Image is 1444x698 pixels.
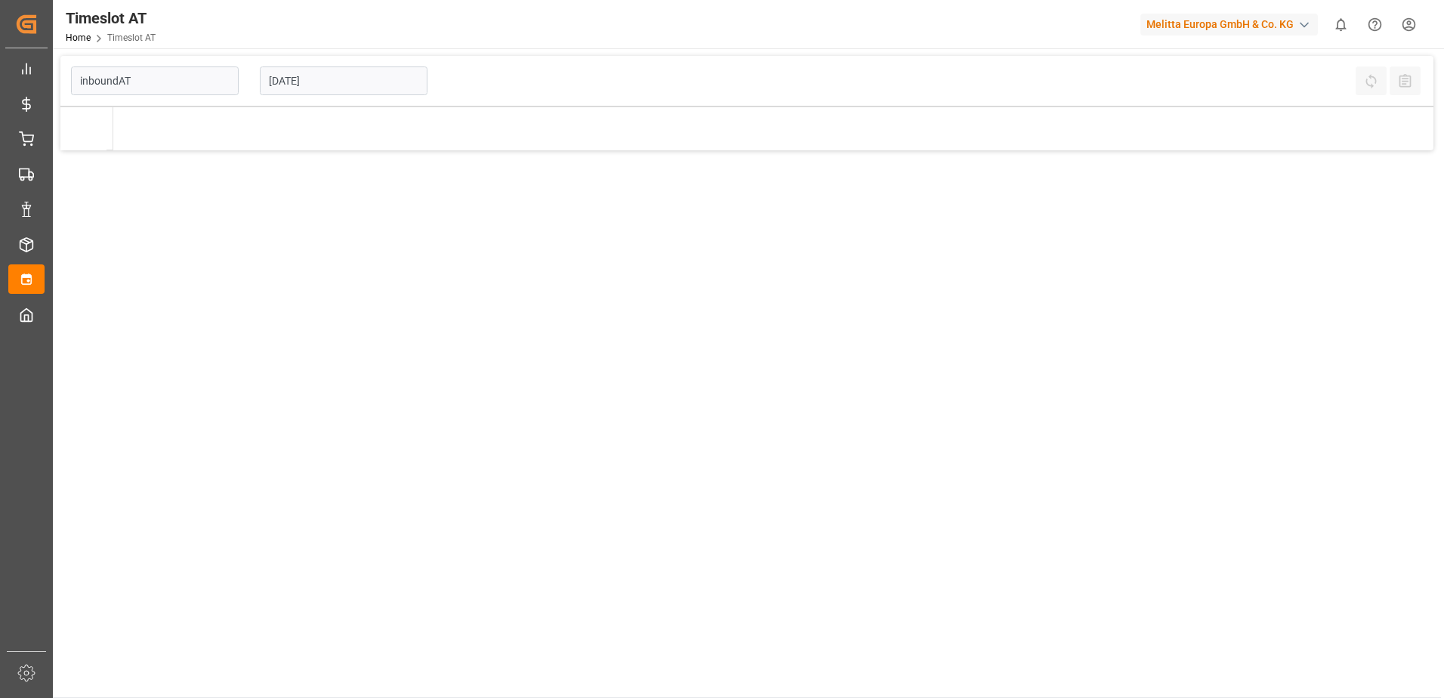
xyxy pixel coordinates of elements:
[260,66,427,95] input: DD-MM-YYYY
[1140,14,1318,36] div: Melitta Europa GmbH & Co. KG
[66,7,156,29] div: Timeslot AT
[1358,8,1392,42] button: Help Center
[1324,8,1358,42] button: show 0 new notifications
[1140,10,1324,39] button: Melitta Europa GmbH & Co. KG
[71,66,239,95] input: Type to search/select
[66,32,91,43] a: Home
